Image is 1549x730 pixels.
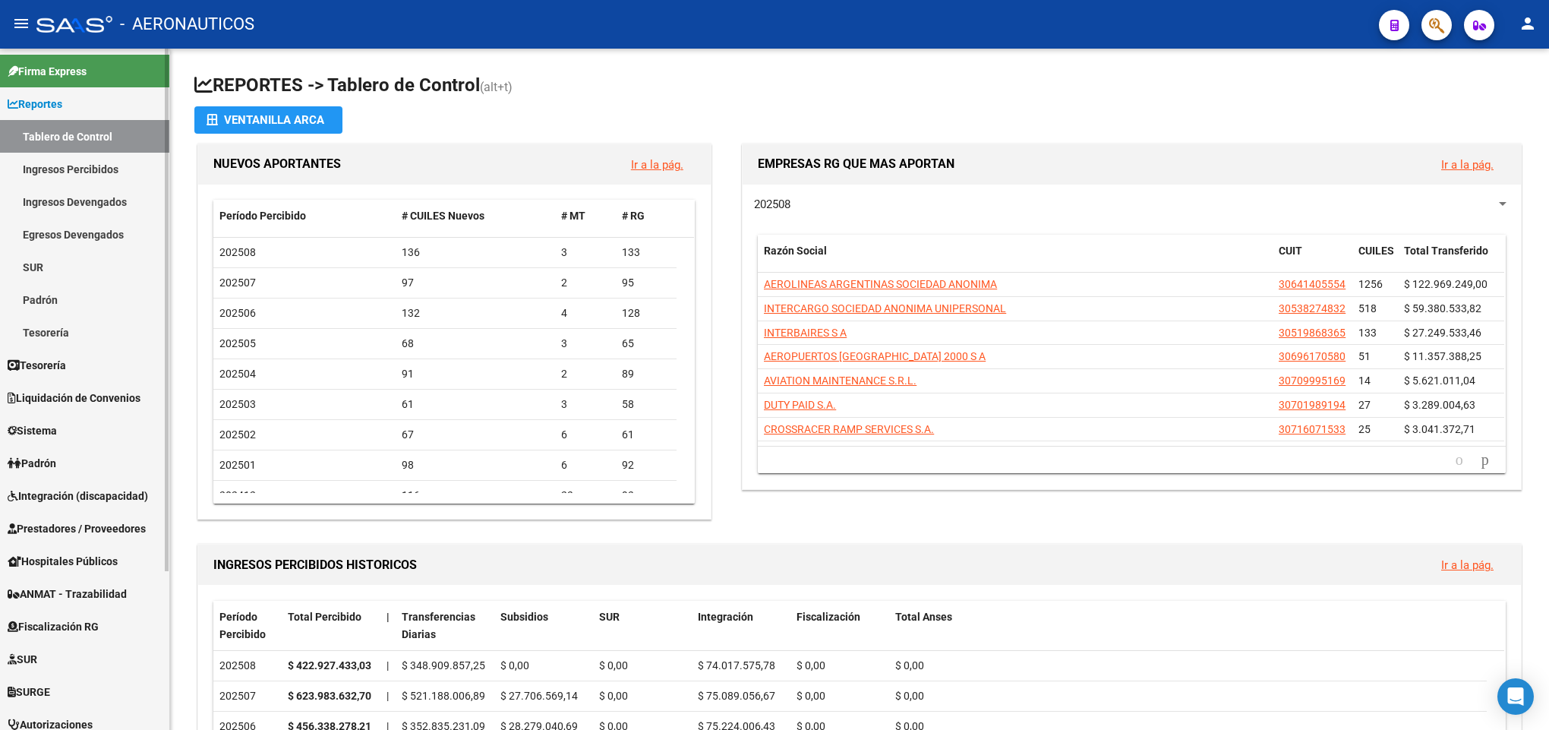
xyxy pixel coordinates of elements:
[698,611,753,623] span: Integración
[616,200,677,232] datatable-header-cell: # RG
[8,96,62,112] span: Reportes
[219,337,256,349] span: 202505
[500,659,529,672] span: $ 0,00
[561,335,610,352] div: 3
[561,305,610,322] div: 4
[599,611,620,623] span: SUR
[758,156,954,171] span: EMPRESAS RG QUE MAS APORTAN
[402,611,475,640] span: Transferencias Diarias
[402,487,549,504] div: 116
[622,487,670,504] div: 93
[402,244,549,261] div: 136
[561,457,610,474] div: 6
[1279,245,1302,257] span: CUIT
[1358,399,1371,411] span: 27
[797,690,825,702] span: $ 0,00
[1398,235,1504,285] datatable-header-cell: Total Transferido
[622,305,670,322] div: 128
[1404,327,1481,339] span: $ 27.249.533,46
[1404,350,1481,362] span: $ 11.357.388,25
[8,422,57,439] span: Sistema
[402,365,549,383] div: 91
[386,611,390,623] span: |
[219,210,306,222] span: Período Percibido
[1429,150,1506,179] button: Ir a la pág.
[698,659,775,672] span: $ 74.017.575,78
[8,651,37,668] span: SUR
[764,399,836,411] span: DUTY PAID S.A.
[1358,350,1371,362] span: 51
[494,601,593,651] datatable-header-cell: Subsidios
[1404,423,1475,435] span: $ 3.041.372,71
[1358,278,1383,290] span: 1256
[8,455,56,472] span: Padrón
[764,350,986,362] span: AEROPUERTOS [GEOGRAPHIC_DATA] 2000 S A
[8,63,87,80] span: Firma Express
[386,690,389,702] span: |
[758,235,1273,285] datatable-header-cell: Razón Social
[1279,374,1346,387] span: 30709995169
[622,244,670,261] div: 133
[402,659,485,672] span: $ 348.909.857,25
[219,657,276,675] div: 202508
[213,156,341,171] span: NUEVOS APORTANTES
[219,368,256,380] span: 202504
[599,659,628,672] span: $ 0,00
[895,690,924,702] span: $ 0,00
[480,80,513,94] span: (alt+t)
[213,601,282,651] datatable-header-cell: Período Percibido
[790,601,889,651] datatable-header-cell: Fiscalización
[593,601,692,651] datatable-header-cell: SUR
[8,488,148,504] span: Integración (discapacidad)
[1404,399,1475,411] span: $ 3.289.004,63
[396,601,494,651] datatable-header-cell: Transferencias Diarias
[622,457,670,474] div: 92
[402,426,549,444] div: 67
[219,459,256,471] span: 202501
[1352,235,1398,285] datatable-header-cell: CUILES
[1273,235,1352,285] datatable-header-cell: CUIT
[1429,551,1506,579] button: Ir a la pág.
[402,305,549,322] div: 132
[1358,245,1394,257] span: CUILES
[698,690,775,702] span: $ 75.089.056,67
[1475,452,1496,469] a: go to next page
[561,210,585,222] span: # MT
[631,158,683,172] a: Ir a la pág.
[12,14,30,33] mat-icon: menu
[622,426,670,444] div: 61
[692,601,790,651] datatable-header-cell: Integración
[219,246,256,258] span: 202508
[219,489,256,501] span: 202412
[1279,327,1346,339] span: 30519868365
[219,611,266,640] span: Período Percibido
[561,396,610,413] div: 3
[1441,158,1494,172] a: Ir a la pág.
[120,8,254,41] span: - AERONAUTICOS
[1497,678,1534,715] div: Open Intercom Messenger
[1279,278,1346,290] span: 30641405554
[895,611,952,623] span: Total Anses
[396,200,555,232] datatable-header-cell: # CUILES Nuevos
[561,487,610,504] div: 23
[402,274,549,292] div: 97
[194,73,1525,100] h1: REPORTES -> Tablero de Control
[764,278,997,290] span: AEROLINEAS ARGENTINAS SOCIEDAD ANONIMA
[288,611,361,623] span: Total Percibido
[288,690,371,702] strong: $ 623.983.632,70
[500,690,578,702] span: $ 27.706.569,14
[622,335,670,352] div: 65
[1404,245,1488,257] span: Total Transferido
[207,106,330,134] div: Ventanilla ARCA
[1441,558,1494,572] a: Ir a la pág.
[764,327,847,339] span: INTERBAIRES S A
[561,244,610,261] div: 3
[8,586,127,602] span: ANMAT - Trazabilidad
[1449,452,1470,469] a: go to previous page
[622,365,670,383] div: 89
[561,426,610,444] div: 6
[1279,399,1346,411] span: 30701989194
[1404,374,1475,387] span: $ 5.621.011,04
[8,357,66,374] span: Tesorería
[599,690,628,702] span: $ 0,00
